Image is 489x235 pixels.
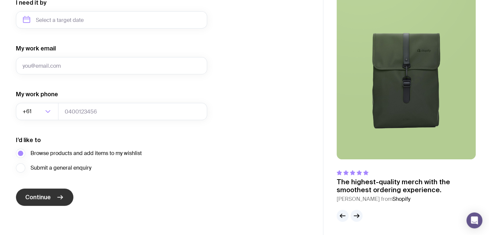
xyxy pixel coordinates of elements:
[16,90,58,98] label: My work phone
[16,189,73,206] button: Continue
[16,44,56,52] label: My work email
[31,164,91,172] span: Submit a general enquiry
[25,193,51,201] span: Continue
[33,103,43,120] input: Search for option
[16,11,207,29] input: Select a target date
[16,57,207,74] input: you@email.com
[16,103,58,120] div: Search for option
[392,196,410,202] span: Shopify
[58,103,207,120] input: 0400123456
[31,149,142,157] span: Browse products and add items to my wishlist
[16,136,41,144] label: I’d like to
[337,178,476,194] p: The highest-quality merch with the smoothest ordering experience.
[466,212,482,228] div: Open Intercom Messenger
[23,103,33,120] span: +61
[337,195,476,203] cite: [PERSON_NAME] from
